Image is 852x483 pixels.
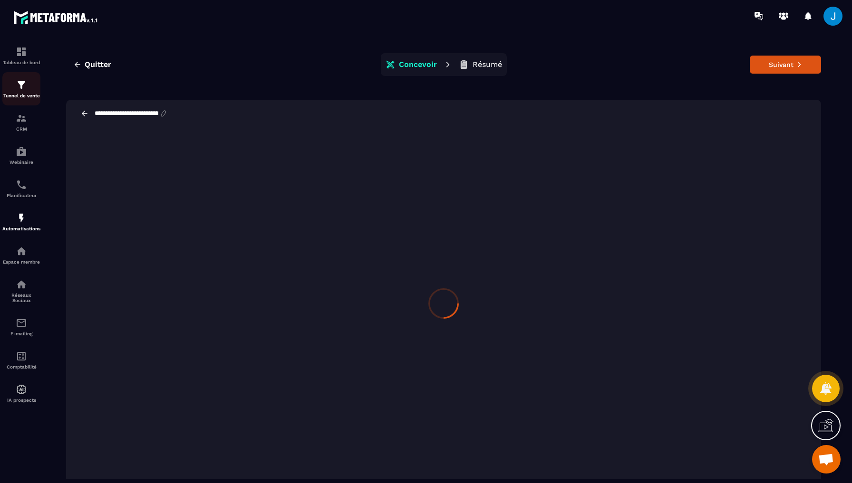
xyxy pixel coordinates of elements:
p: Résumé [473,60,502,69]
a: accountantaccountantComptabilité [2,343,40,377]
img: automations [16,212,27,224]
img: email [16,317,27,329]
p: Tunnel de vente [2,93,40,98]
button: Concevoir [383,55,440,74]
a: automationsautomationsAutomatisations [2,205,40,238]
button: Quitter [66,56,118,73]
p: Planificateur [2,193,40,198]
p: CRM [2,126,40,132]
a: emailemailE-mailing [2,310,40,343]
span: Quitter [85,60,111,69]
p: IA prospects [2,398,40,403]
img: social-network [16,279,27,290]
img: automations [16,384,27,395]
p: Réseaux Sociaux [2,293,40,303]
button: Résumé [456,55,505,74]
a: formationformationTunnel de vente [2,72,40,105]
img: formation [16,79,27,91]
a: social-networksocial-networkRéseaux Sociaux [2,272,40,310]
a: Ouvrir le chat [812,445,841,474]
p: Automatisations [2,226,40,231]
img: formation [16,46,27,57]
a: automationsautomationsEspace membre [2,238,40,272]
a: formationformationTableau de bord [2,39,40,72]
p: Webinaire [2,160,40,165]
a: formationformationCRM [2,105,40,139]
p: Comptabilité [2,364,40,369]
img: formation [16,113,27,124]
img: accountant [16,350,27,362]
button: Suivant [750,56,821,74]
p: Concevoir [399,60,437,69]
p: Espace membre [2,259,40,265]
img: automations [16,146,27,157]
a: automationsautomationsWebinaire [2,139,40,172]
a: schedulerschedulerPlanificateur [2,172,40,205]
img: scheduler [16,179,27,190]
p: Tableau de bord [2,60,40,65]
img: logo [13,9,99,26]
img: automations [16,246,27,257]
p: E-mailing [2,331,40,336]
